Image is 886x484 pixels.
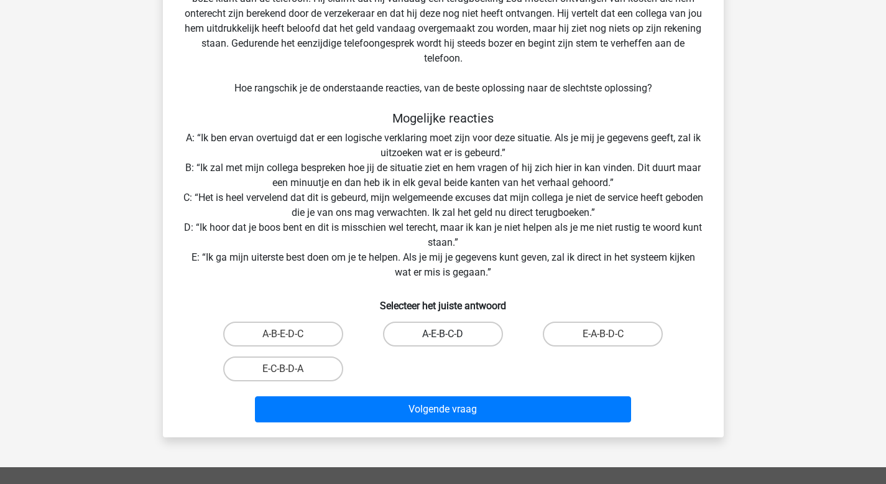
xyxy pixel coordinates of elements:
[183,290,704,312] h6: Selecteer het juiste antwoord
[183,111,704,126] h5: Mogelijke reacties
[223,356,343,381] label: E-C-B-D-A
[543,322,663,347] label: E-A-B-D-C
[223,322,343,347] label: A-B-E-D-C
[383,322,503,347] label: A-E-B-C-D
[255,396,631,422] button: Volgende vraag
